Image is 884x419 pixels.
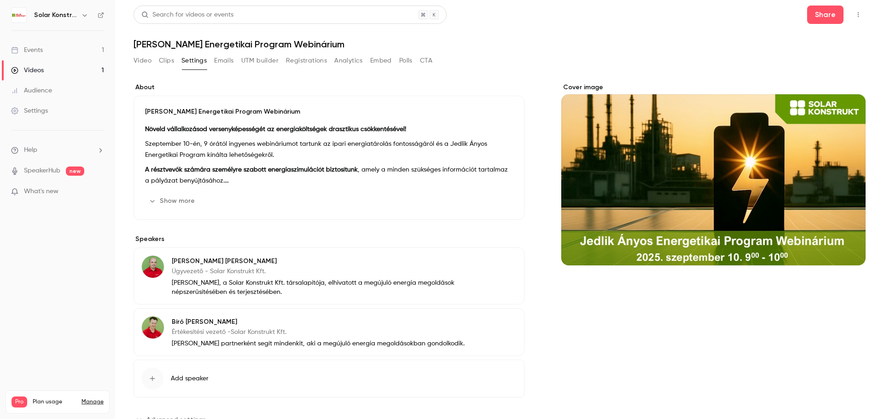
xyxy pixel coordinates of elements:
[241,53,279,68] button: UTM builder
[33,398,76,406] span: Plan usage
[24,145,37,155] span: Help
[11,145,104,155] li: help-dropdown-opener
[134,235,524,244] label: Speakers
[159,53,174,68] button: Clips
[145,126,406,132] strong: Növeld vállalkozásod versenyképességét az energiaköltségek drasztikus csökkentésével!
[561,83,866,265] section: Cover image
[172,257,465,266] p: [PERSON_NAME] [PERSON_NAME]
[334,53,363,68] button: Analytics
[134,308,524,356] div: Bíró TamásBíró [PERSON_NAME]Értékesítési vezető -Solar Konstrukt Kft.[PERSON_NAME] partnerként se...
[134,53,151,68] button: Video
[145,166,358,173] strong: A résztvevők számára személyre szabott energiaszimulációt biztosítunk
[172,317,465,327] p: Bíró [PERSON_NAME]
[172,339,465,348] p: [PERSON_NAME] partnerként segít mindenkit, aki a megújuló energia megoldásokban gondolkodik.
[66,166,84,176] span: new
[399,53,413,68] button: Polls
[172,327,465,337] p: Értékesítési vezető -Solar Konstrukt Kft.
[561,83,866,92] label: Cover image
[12,396,27,408] span: Pro
[171,374,209,383] span: Add speaker
[34,11,77,20] h6: Solar Konstrukt Kft.
[134,83,524,92] label: About
[11,66,44,75] div: Videos
[24,187,58,196] span: What's new
[145,138,513,161] p: Szeptember 10-én, 9 órától ingyenes webináriumot tartunk az ipari energiatárolás fontosságáról és...
[134,247,524,304] div: Csányi Gábor[PERSON_NAME] [PERSON_NAME]Ügyvezető - Solar Konstrukt Kft.[PERSON_NAME], a Solar Kon...
[24,166,60,176] a: SpeakerHub
[11,46,43,55] div: Events
[851,7,866,22] button: Top Bar Actions
[134,39,866,50] h1: [PERSON_NAME] Energetikai Program Webinárium
[11,106,48,115] div: Settings
[370,53,392,68] button: Embed
[807,6,843,24] button: Share
[134,360,524,397] button: Add speaker
[145,164,513,186] p: , amely a minden szükséges információt tartalmaz a pályázat benyújtásához.
[12,8,26,23] img: Solar Konstrukt Kft.
[172,267,465,276] p: Ügyvezető - Solar Konstrukt Kft.
[142,256,164,278] img: Csányi Gábor
[142,316,164,339] img: Bíró Tamás
[145,194,200,208] button: Show more
[181,53,207,68] button: Settings
[420,53,432,68] button: CTA
[172,278,465,297] p: [PERSON_NAME], a Solar Konstrukt Kft. társalapítója, elhivatott a megújuló energia megoldások nép...
[214,53,233,68] button: Emails
[81,398,104,406] a: Manage
[141,10,233,20] div: Search for videos or events
[11,86,52,95] div: Audience
[286,53,327,68] button: Registrations
[145,107,513,116] p: [PERSON_NAME] Energetikai Program Webinárium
